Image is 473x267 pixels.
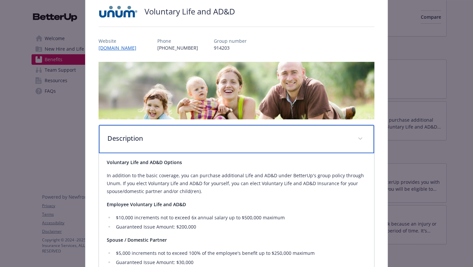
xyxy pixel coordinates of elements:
[145,6,235,17] h2: Voluntary Life and AD&D
[157,37,198,44] p: Phone
[114,249,366,257] li: $5,000 increments not to exceed 100% of the employee's benefit up to $250,000 maximum
[107,159,182,165] strong: Voluntary Life and AD&D Options
[114,223,366,231] li: Guaranteed Issue Amount: $200,000
[99,37,142,44] p: Website
[107,201,186,207] strong: Employee Voluntary Life and AD&D
[99,45,142,51] a: [DOMAIN_NAME]
[99,62,374,119] img: banner
[214,37,247,44] p: Group number
[114,258,366,266] li: Guaranteed Issue Amount: $30,000
[99,125,374,153] div: Description
[214,44,247,51] p: 914203
[107,237,167,243] strong: Spouse / Domestic Partner
[107,133,350,143] p: Description
[107,172,366,195] p: In addition to the basic coverage, you can purchase additional Life and AD&D under BetterUp's gro...
[99,2,138,21] img: UNUM
[157,44,198,51] p: [PHONE_NUMBER]
[114,214,366,222] li: $10,000 increments not to exceed 6x annual salary up to $500,000 maximum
